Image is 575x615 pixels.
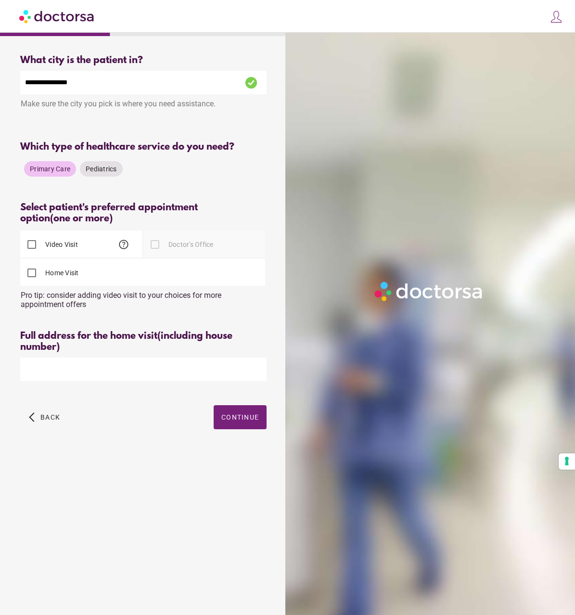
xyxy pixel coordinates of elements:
span: Pediatrics [86,165,117,173]
span: Continue [221,413,259,421]
div: Which type of healthcare service do you need? [20,141,267,153]
img: Logo-Doctorsa-trans-White-partial-flat.png [371,279,486,304]
label: Doctor's Office [166,240,214,249]
span: help [118,239,129,250]
span: Primary Care [30,165,70,173]
div: Pro tip: consider adding video visit to your choices for more appointment offers [20,286,267,309]
button: Your consent preferences for tracking technologies [559,453,575,470]
label: Home Visit [43,268,79,278]
img: Doctorsa.com [19,5,95,27]
div: Select patient's preferred appointment option [20,202,267,224]
label: Video Visit [43,240,78,249]
span: (one or more) [50,213,113,224]
div: What city is the patient in? [20,55,267,66]
span: Back [40,413,60,421]
div: Full address for the home visit [20,331,267,353]
img: icons8-customer-100.png [549,10,563,24]
button: Continue [214,405,267,429]
button: arrow_back_ios Back [25,405,64,429]
span: (including house number) [20,331,232,353]
div: Make sure the city you pick is where you need assistance. [20,94,267,115]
